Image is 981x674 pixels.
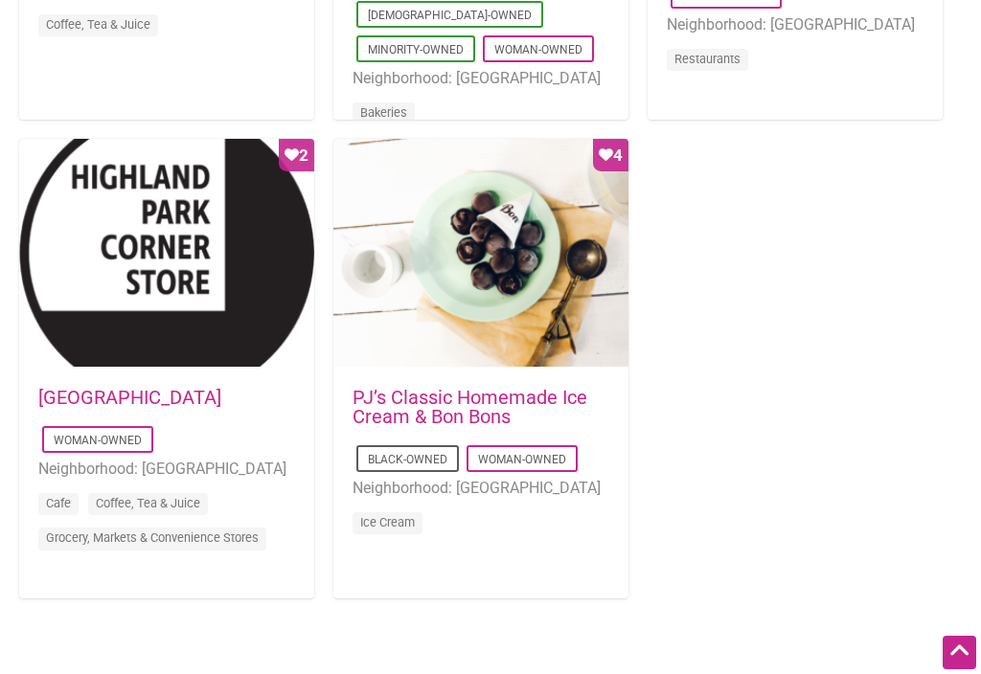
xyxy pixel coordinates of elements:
a: Black-Owned [368,453,447,466]
a: [GEOGRAPHIC_DATA] [38,386,221,409]
li: Neighborhood: [GEOGRAPHIC_DATA] [353,66,609,91]
a: Woman-Owned [494,43,582,56]
a: Woman-Owned [54,434,142,447]
div: Scroll Back to Top [943,636,976,669]
a: Restaurants [674,52,741,66]
a: Coffee, Tea & Juice [96,496,200,510]
a: Cafe [46,496,71,510]
li: Neighborhood: [GEOGRAPHIC_DATA] [38,457,295,482]
a: Woman-Owned [478,453,566,466]
a: PJ’s Classic Homemade Ice Cream & Bon Bons [353,386,587,428]
a: Ice Cream [360,515,415,529]
a: Coffee, Tea & Juice [46,17,150,32]
li: Neighborhood: [GEOGRAPHIC_DATA] [667,12,924,37]
a: Minority-Owned [368,43,464,56]
a: Grocery, Markets & Convenience Stores [46,530,259,545]
li: Neighborhood: [GEOGRAPHIC_DATA] [353,476,609,501]
a: [DEMOGRAPHIC_DATA]-Owned [368,9,532,22]
a: Bakeries [360,105,407,120]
